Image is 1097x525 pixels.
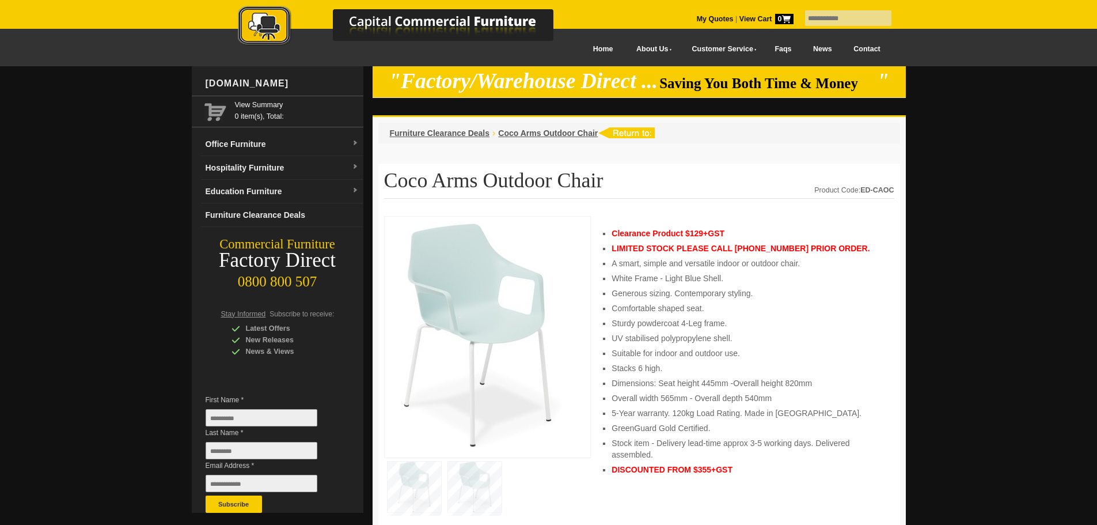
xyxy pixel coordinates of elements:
[201,66,363,101] div: [DOMAIN_NAME]
[764,36,803,62] a: Faqs
[206,427,335,439] span: Last Name *
[269,310,334,318] span: Subscribe to receive:
[352,164,359,171] img: dropdown
[802,36,842,62] a: News
[231,323,341,334] div: Latest Offers
[192,252,363,269] div: Factory Direct
[612,362,882,374] li: Stacks 6 high.
[201,203,363,227] a: Furniture Clearance Deals
[231,346,341,357] div: News & Views
[679,36,764,62] a: Customer Service
[624,36,679,62] a: About Us
[612,229,724,238] strong: Clearance Product $129+GST
[612,422,882,434] li: GreenGuard Gold Certified.
[235,99,359,111] a: View Summary
[612,392,882,404] li: Overall width 565mm - Overall depth 540mm
[390,222,563,448] img: Coco Arms Outdoor Chair
[492,127,495,139] li: ›
[206,6,609,51] a: Capital Commercial Furniture Logo
[352,140,359,147] img: dropdown
[739,15,794,23] strong: View Cart
[612,348,882,359] li: Suitable for indoor and outdoor use.
[612,437,882,460] li: Stock item - Delivery lead-time approx 3-5 working days. Delivered assembled.
[612,465,732,474] span: DISCOUNTED FROM $355+GST
[206,6,609,48] img: Capital Commercial Furniture Logo
[612,258,882,269] li: A smart, simple and versatile indoor or outdoor chair.
[201,156,363,180] a: Hospitality Furnituredropdown
[192,268,363,290] div: 0800 800 507
[612,377,882,389] li: Dimensions: Seat height 445mm -Overall height 820mm
[612,273,882,284] li: White Frame - Light Blue Shell.
[221,310,266,318] span: Stay Informed
[352,187,359,194] img: dropdown
[814,184,894,196] div: Product Code:
[697,15,734,23] a: My Quotes
[860,186,894,194] strong: ED-CAOC
[206,442,317,459] input: Last Name *
[842,36,891,62] a: Contact
[235,99,359,120] span: 0 item(s), Total:
[659,75,875,91] span: Saving You Both Time & Money
[206,475,317,492] input: Email Address *
[498,129,598,138] a: Coco Arms Outdoor Chair
[612,318,882,329] li: Sturdy powdercoat 4-Leg frame.
[206,496,262,513] button: Subscribe
[612,244,870,253] strong: LIMITED STOCK PLEASE CALL [PHONE_NUMBER] PRIOR ORDER.
[384,169,894,199] h1: Coco Arms Outdoor Chair
[737,15,793,23] a: View Cart0
[775,14,794,24] span: 0
[598,127,655,138] img: return to
[192,236,363,252] div: Commercial Furniture
[612,333,882,344] li: UV stabilised polypropylene shell.
[390,129,490,138] a: Furniture Clearance Deals
[612,407,882,419] li: 5-Year warranty. 120kg Load Rating. Made in [GEOGRAPHIC_DATA].
[206,394,335,406] span: First Name *
[206,409,317,426] input: First Name *
[877,69,889,93] em: "
[612,288,882,299] li: Generous sizing. Contemporary styling.
[201,133,363,156] a: Office Furnituredropdown
[231,334,341,346] div: New Releases
[201,180,363,203] a: Education Furnituredropdown
[389,69,658,93] em: "Factory/Warehouse Direct ...
[206,460,335,471] span: Email Address *
[612,303,882,314] li: Comfortable shaped seat.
